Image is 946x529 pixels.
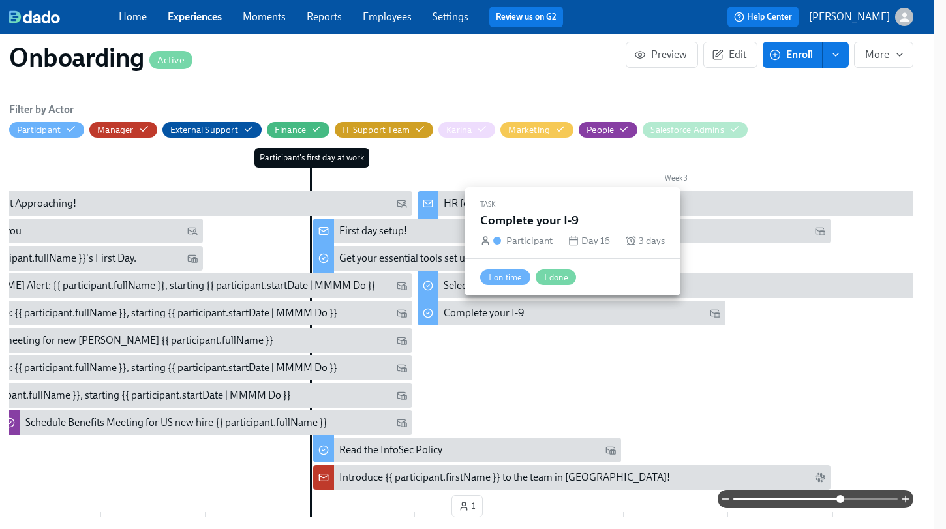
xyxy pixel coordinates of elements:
[506,234,553,248] div: Participant
[397,390,407,401] svg: Work Email
[854,42,913,68] button: More
[313,465,831,490] div: Introduce {{ participant.firstName }} to the team in [GEOGRAPHIC_DATA]!
[500,122,573,138] button: Marketing
[267,122,329,138] button: Finance
[637,48,687,61] span: Preview
[643,122,747,138] button: Salesforce Admins
[25,416,328,430] div: Schedule Benefits Meeting for US new hire {{ participant.fullName }}
[397,363,407,373] svg: Work Email
[307,10,342,23] a: Reports
[714,48,746,61] span: Edit
[444,306,525,320] div: Complete your I-9
[536,273,576,282] span: 1 done
[168,10,222,23] a: Experiences
[397,417,407,428] svg: Work Email
[438,122,495,138] button: Karina
[865,48,902,61] span: More
[772,48,813,61] span: Enroll
[480,273,530,282] span: 1 on time
[639,234,665,248] span: 3 days
[397,198,407,209] svg: Personal Email
[763,42,823,68] button: Enroll
[809,8,913,26] button: [PERSON_NAME]
[162,122,262,138] button: External Support
[734,10,792,23] span: Help Center
[446,124,472,136] div: Hide Karina
[313,219,831,243] div: First day setup!
[243,10,286,23] a: Moments
[480,198,665,212] div: Task
[119,10,147,23] a: Home
[418,301,726,325] div: Complete your I-9
[339,251,471,265] div: Get your essential tools set up
[187,253,198,264] svg: Work Email
[815,472,825,483] svg: Slack
[339,224,407,238] div: First day setup!
[187,226,198,236] svg: Personal Email
[508,124,550,136] div: Hide Marketing
[9,102,74,117] h6: Filter by Actor
[397,280,407,291] svg: Work Email
[626,42,698,68] button: Preview
[579,122,637,138] button: People
[433,10,468,23] a: Settings
[9,10,60,23] img: dado
[703,42,757,68] button: Edit
[480,212,665,229] h5: Complete your I-9
[496,10,557,23] a: Review us on G2
[313,246,622,271] div: Get your essential tools set up
[444,196,503,211] div: HR follow-up
[254,148,369,168] div: Participant's first day at work
[587,124,614,136] div: Hide People
[343,124,410,136] div: Hide IT Support Team
[444,279,530,293] div: Select your benefits
[489,7,563,27] button: Review us on G2
[9,122,84,138] button: Participant
[710,308,720,318] svg: Work Email
[650,124,724,136] div: Hide Salesforce Admins
[605,445,616,455] svg: Work Email
[170,124,238,136] div: Hide External Support
[397,308,407,318] svg: Work Email
[823,42,849,68] button: enroll
[275,124,306,136] div: Hide Finance
[809,10,890,24] p: [PERSON_NAME]
[568,234,610,248] div: Day 16
[313,438,622,462] div: Read the InfoSec Policy
[9,42,192,73] h1: Onboarding
[397,335,407,346] svg: Work Email
[363,10,412,23] a: Employees
[17,124,61,136] div: Hide Participant
[815,226,825,236] svg: Work Email
[339,443,442,457] div: Read the InfoSec Policy
[149,55,192,65] span: Active
[335,122,433,138] button: IT Support Team
[97,124,133,136] div: Hide Manager
[727,7,799,27] button: Help Center
[418,191,935,216] div: HR follow-up
[9,10,119,23] a: dado
[339,470,670,485] div: Introduce {{ participant.firstName }} to the team in [GEOGRAPHIC_DATA]!
[89,122,157,138] button: Manager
